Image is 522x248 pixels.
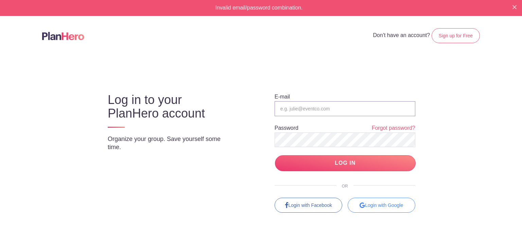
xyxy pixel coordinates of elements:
[275,198,342,213] a: Login with Facebook
[432,28,480,43] a: Sign up for Free
[512,5,517,9] img: X small white
[275,94,290,100] label: E-mail
[275,125,298,131] label: Password
[372,124,415,132] a: Forgot password?
[373,32,430,38] span: Don't have an account?
[275,101,415,116] input: e.g. julie@eventco.com
[512,4,517,10] button: Close
[108,135,236,151] p: Organize your group. Save yourself some time.
[42,32,84,40] img: Logo main planhero
[336,184,353,189] span: OR
[348,198,415,213] div: Login with Google
[275,155,416,171] input: LOG IN
[108,93,236,120] h3: Log in to your PlanHero account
